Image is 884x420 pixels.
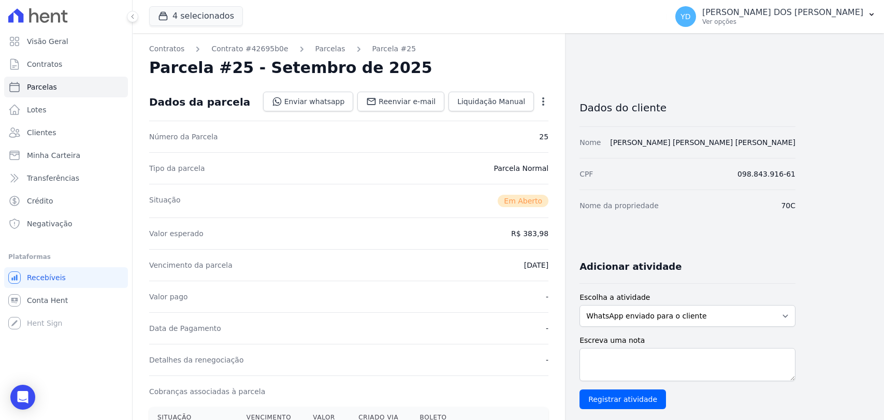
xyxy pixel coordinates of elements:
[448,92,534,111] a: Liquidação Manual
[149,195,181,207] dt: Situação
[149,44,548,54] nav: Breadcrumb
[4,122,128,143] a: Clientes
[149,228,204,239] dt: Valor esperado
[667,2,884,31] button: YD [PERSON_NAME] DOS [PERSON_NAME] Ver opções
[27,196,53,206] span: Crédito
[702,7,863,18] p: [PERSON_NAME] DOS [PERSON_NAME]
[357,92,444,111] a: Reenviar e-mail
[4,54,128,75] a: Contratos
[372,44,416,54] a: Parcela #25
[702,18,863,26] p: Ver opções
[263,92,354,111] a: Enviar whatsapp
[579,137,601,148] dt: Nome
[149,163,205,173] dt: Tipo da parcela
[10,385,35,410] div: Open Intercom Messenger
[149,386,265,397] dt: Cobranças associadas à parcela
[4,77,128,97] a: Parcelas
[579,389,666,409] input: Registrar atividade
[27,59,62,69] span: Contratos
[579,292,795,303] label: Escolha a atividade
[27,173,79,183] span: Transferências
[579,260,682,273] h3: Adicionar atividade
[579,169,593,179] dt: CPF
[27,295,68,306] span: Conta Hent
[610,138,795,147] a: [PERSON_NAME] [PERSON_NAME] [PERSON_NAME]
[546,292,548,302] dd: -
[457,96,525,107] span: Liquidação Manual
[149,59,432,77] h2: Parcela #25 - Setembro de 2025
[149,323,221,334] dt: Data de Pagamento
[4,168,128,189] a: Transferências
[494,163,548,173] dd: Parcela Normal
[4,213,128,234] a: Negativação
[149,96,250,108] div: Dados da parcela
[149,6,243,26] button: 4 selecionados
[546,355,548,365] dd: -
[781,200,795,211] dd: 70C
[149,260,233,270] dt: Vencimento da parcela
[27,127,56,138] span: Clientes
[546,323,548,334] dd: -
[27,105,47,115] span: Lotes
[149,44,184,54] a: Contratos
[4,191,128,211] a: Crédito
[315,44,345,54] a: Parcelas
[579,335,795,346] label: Escreva uma nota
[149,132,218,142] dt: Número da Parcela
[27,219,73,229] span: Negativação
[4,290,128,311] a: Conta Hent
[379,96,436,107] span: Reenviar e-mail
[4,31,128,52] a: Visão Geral
[539,132,548,142] dd: 25
[211,44,288,54] a: Contrato #42695b0e
[27,36,68,47] span: Visão Geral
[737,169,795,179] dd: 098.843.916-61
[4,267,128,288] a: Recebíveis
[4,99,128,120] a: Lotes
[149,292,188,302] dt: Valor pago
[680,13,690,20] span: YD
[511,228,548,239] dd: R$ 383,98
[498,195,548,207] span: Em Aberto
[579,102,795,114] h3: Dados do cliente
[579,200,659,211] dt: Nome da propriedade
[524,260,548,270] dd: [DATE]
[27,272,66,283] span: Recebíveis
[27,150,80,161] span: Minha Carteira
[27,82,57,92] span: Parcelas
[4,145,128,166] a: Minha Carteira
[8,251,124,263] div: Plataformas
[149,355,244,365] dt: Detalhes da renegociação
